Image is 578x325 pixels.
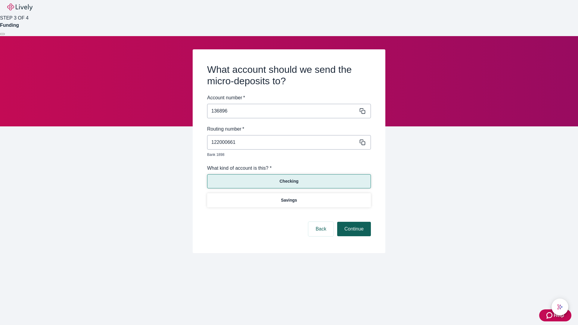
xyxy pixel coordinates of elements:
[552,299,568,315] button: chat
[358,107,367,115] button: Copy message content to clipboard
[279,178,298,184] p: Checking
[554,312,564,319] span: Help
[539,309,571,321] button: Zendesk support iconHelp
[359,139,365,145] svg: Copy to clipboard
[207,152,367,157] p: Bank 1898
[546,312,554,319] svg: Zendesk support icon
[557,304,563,310] svg: Lively AI Assistant
[207,125,244,133] label: Routing number
[207,94,245,101] label: Account number
[207,193,371,207] button: Savings
[358,138,367,147] button: Copy message content to clipboard
[337,222,371,236] button: Continue
[207,174,371,188] button: Checking
[308,222,334,236] button: Back
[207,165,272,172] label: What kind of account is this? *
[207,64,371,87] h2: What account should we send the micro-deposits to?
[281,197,297,203] p: Savings
[7,4,33,11] img: Lively
[359,108,365,114] svg: Copy to clipboard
